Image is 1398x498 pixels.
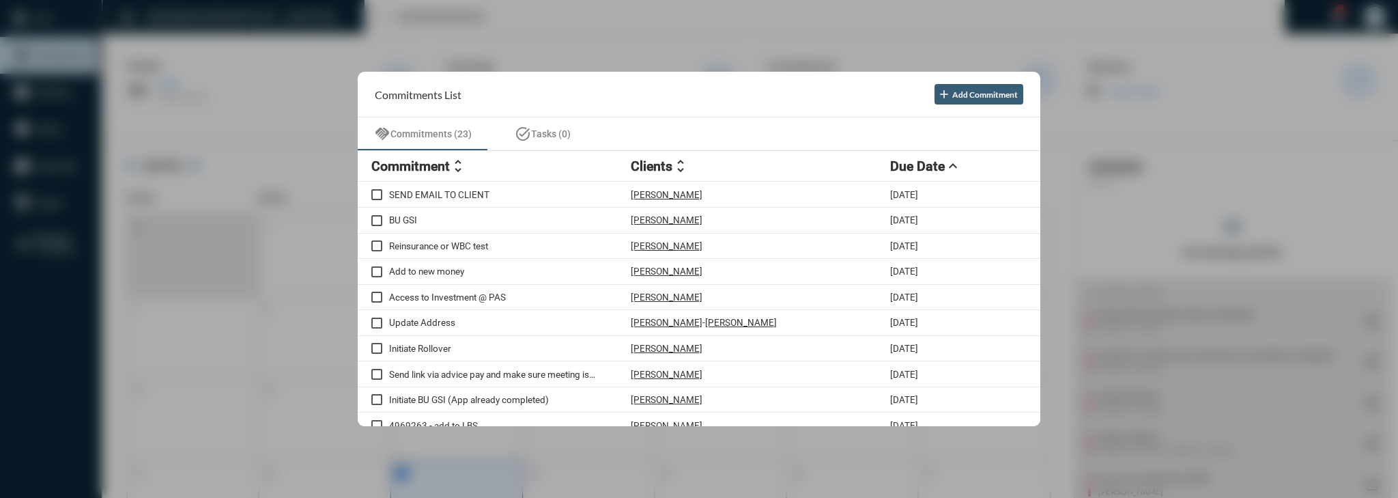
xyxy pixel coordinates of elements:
[389,189,631,200] p: SEND EMAIL TO CLIENT
[937,87,951,101] mat-icon: add
[371,158,450,174] h2: Commitment
[515,126,531,142] mat-icon: task_alt
[389,240,631,251] p: Reinsurance or WBC test
[705,317,777,328] p: [PERSON_NAME]
[890,369,918,380] p: [DATE]
[890,343,918,354] p: [DATE]
[890,420,918,431] p: [DATE]
[450,158,466,174] mat-icon: unfold_more
[672,158,689,174] mat-icon: unfold_more
[890,189,918,200] p: [DATE]
[631,343,702,354] p: [PERSON_NAME]
[389,317,631,328] p: Update Address
[389,343,631,354] p: Initiate Rollover
[375,88,461,101] h2: Commitments List
[631,158,672,174] h2: Clients
[631,394,702,405] p: [PERSON_NAME]
[702,317,705,328] p: -
[374,126,390,142] mat-icon: handshake
[890,394,918,405] p: [DATE]
[631,240,702,251] p: [PERSON_NAME]
[389,420,631,431] p: 4969263 - add to LBS
[631,189,702,200] p: [PERSON_NAME]
[389,215,631,225] p: BU GSI
[389,266,631,277] p: Add to new money
[890,215,918,225] p: [DATE]
[389,394,631,405] p: Initiate BU GSI (App already completed)
[890,240,918,251] p: [DATE]
[531,128,571,139] span: Tasks (0)
[890,266,918,277] p: [DATE]
[631,266,702,277] p: [PERSON_NAME]
[390,128,472,139] span: Commitments (23)
[935,84,1023,105] button: Add Commitment
[890,292,918,303] p: [DATE]
[631,292,702,303] p: [PERSON_NAME]
[631,369,702,380] p: [PERSON_NAME]
[631,215,702,225] p: [PERSON_NAME]
[945,158,961,174] mat-icon: expand_less
[631,420,702,431] p: [PERSON_NAME]
[631,317,702,328] p: [PERSON_NAME]
[389,369,631,380] p: Send link via advice pay and make sure meeting is scheduled
[389,292,631,303] p: Access to Investment @ PAS
[890,317,918,328] p: [DATE]
[890,158,945,174] h2: Due Date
